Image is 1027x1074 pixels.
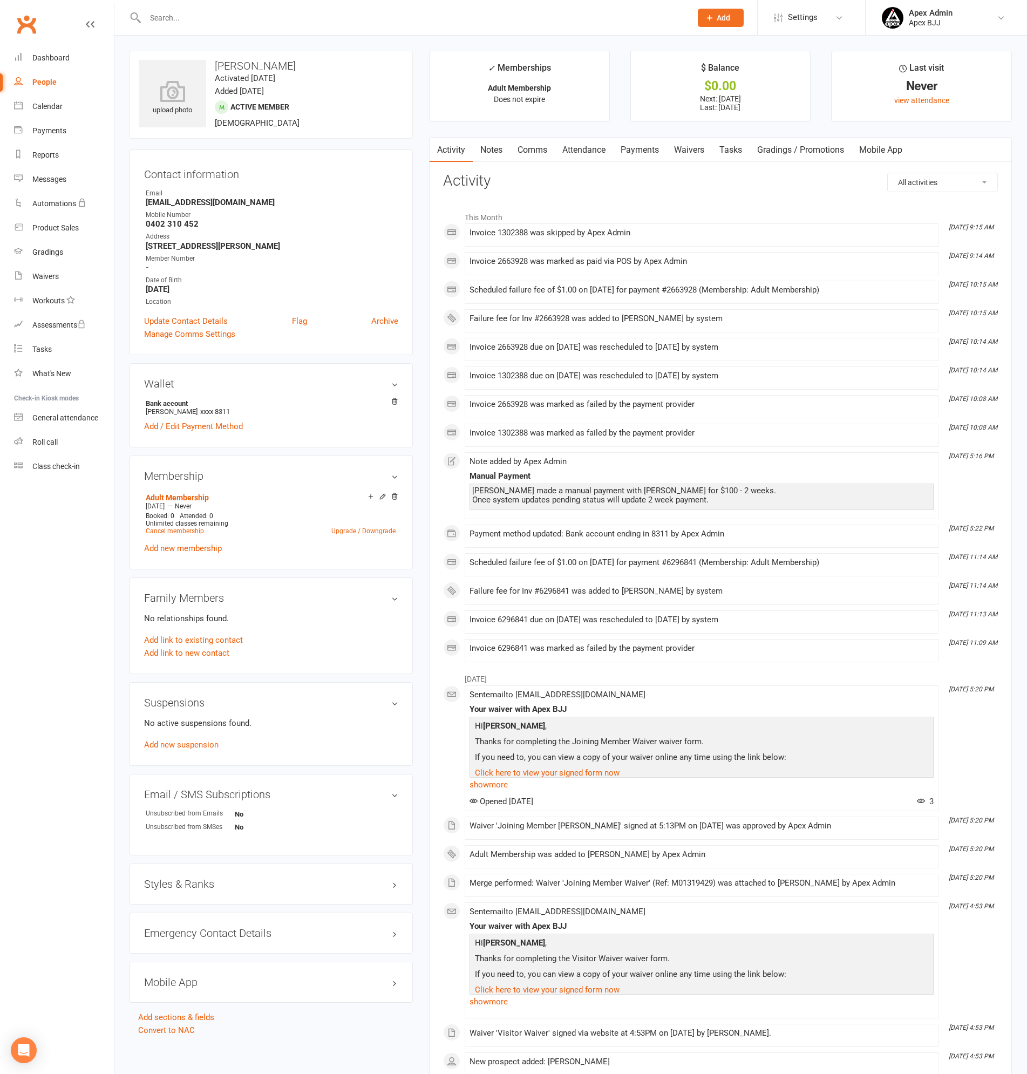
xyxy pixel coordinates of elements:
div: New prospect added: [PERSON_NAME] [470,1057,934,1066]
a: Add / Edit Payment Method [144,420,243,433]
p: No relationships found. [144,612,398,625]
a: Notes [473,138,510,162]
a: Flag [292,315,307,328]
strong: - [146,263,398,273]
h3: Suspensions [144,697,398,709]
a: Convert to NAC [138,1025,195,1035]
li: This Month [443,206,998,223]
div: Scheduled failure fee of $1.00 on [DATE] for payment #2663928 (Membership: Adult Membership) [470,286,934,295]
div: Address [146,232,398,242]
a: Archive [371,315,398,328]
div: Invoice 2663928 due on [DATE] was rescheduled to [DATE] by system [470,343,934,352]
i: [DATE] 5:16 PM [949,452,994,460]
a: Upgrade / Downgrade [331,527,396,535]
h3: Email / SMS Subscriptions [144,788,398,800]
i: [DATE] 11:09 AM [949,639,997,647]
a: Add new suspension [144,740,219,750]
i: [DATE] 10:14 AM [949,366,997,374]
a: Attendance [555,138,613,162]
div: Invoice 1302388 was skipped by Apex Admin [470,228,934,237]
div: Location [146,297,398,307]
div: Payments [32,126,66,135]
a: Update Contact Details [144,315,228,328]
div: [PERSON_NAME] made a manual payment with [PERSON_NAME] for $100 - 2 weeks. Once system updates pe... [472,486,931,505]
div: Product Sales [32,223,79,232]
div: Class check-in [32,462,80,471]
i: [DATE] 9:14 AM [949,252,994,260]
img: thumb_image1745496852.png [882,7,903,29]
div: Memberships [488,61,551,81]
strong: Bank account [146,399,393,407]
strong: No [235,823,297,831]
i: [DATE] 4:53 PM [949,1024,994,1031]
time: Activated [DATE] [215,73,275,83]
a: show more [470,777,934,792]
h3: Membership [144,470,398,482]
div: Dashboard [32,53,70,62]
a: Roll call [14,430,114,454]
a: Cancel membership [146,527,204,535]
a: Reports [14,143,114,167]
div: Failure fee for Inv #2663928 was added to [PERSON_NAME] by system [470,314,934,323]
i: [DATE] 11:14 AM [949,553,997,561]
h3: Contact information [144,164,398,180]
h3: Wallet [144,378,398,390]
i: [DATE] 4:53 PM [949,902,994,910]
button: Add [698,9,744,27]
div: Last visit [899,61,944,80]
h3: Mobile App [144,976,398,988]
i: [DATE] 10:15 AM [949,281,997,288]
div: Manual Payment [470,472,934,481]
li: [DATE] [443,668,998,685]
a: Gradings / Promotions [750,138,852,162]
div: Messages [32,175,66,183]
div: Gradings [32,248,63,256]
i: [DATE] 5:20 PM [949,817,994,824]
div: Payment method updated: Bank account ending in 8311 by Apex Admin [470,529,934,539]
strong: 0402 310 452 [146,219,398,229]
div: Waiver 'Joining Member [PERSON_NAME]' signed at 5:13PM on [DATE] was approved by Apex Admin [470,821,934,831]
strong: No [235,810,297,818]
span: Sent email to [EMAIL_ADDRESS][DOMAIN_NAME] [470,690,645,699]
div: Never [841,80,1002,92]
div: Merge performed: Waiver 'Joining Member Waiver' (Ref: M01319429) was attached to [PERSON_NAME] by... [470,879,934,888]
div: General attendance [32,413,98,422]
a: Add link to existing contact [144,634,243,647]
div: $0.00 [641,80,801,92]
div: Invoice 6296841 was marked as failed by the payment provider [470,644,934,653]
div: Reports [32,151,59,159]
i: [DATE] 10:15 AM [949,309,997,317]
i: [DATE] 5:20 PM [949,685,994,693]
i: [DATE] 10:14 AM [949,338,997,345]
p: Thanks for completing the Visitor Waiver waiver form. [472,952,931,968]
a: Click here to view your signed form now [475,985,620,995]
a: What's New [14,362,114,386]
div: Email [146,188,398,199]
span: [DEMOGRAPHIC_DATA] [215,118,300,128]
a: Assessments [14,313,114,337]
a: Add link to new contact [144,647,229,660]
a: Clubworx [13,11,40,38]
i: [DATE] 11:13 AM [949,610,997,618]
span: Active member [230,103,289,111]
a: Add sections & fields [138,1012,214,1022]
i: [DATE] 5:20 PM [949,874,994,881]
span: Never [175,502,192,510]
input: Search... [142,10,684,25]
div: Mobile Number [146,210,398,220]
div: Invoice 6296841 due on [DATE] was rescheduled to [DATE] by system [470,615,934,624]
span: Settings [788,5,818,30]
div: Invoice 2663928 was marked as failed by the payment provider [470,400,934,409]
h3: Styles & Ranks [144,878,398,890]
div: Invoice 1302388 due on [DATE] was rescheduled to [DATE] by system [470,371,934,380]
a: Click here to view your signed form now [475,768,620,778]
a: Messages [14,167,114,192]
p: Hi , [472,936,931,952]
div: Workouts [32,296,65,305]
p: Thanks for completing the Joining Member Waiver waiver form. [472,735,931,751]
strong: [DATE] [146,284,398,294]
i: [DATE] 10:08 AM [949,395,997,403]
a: Calendar [14,94,114,119]
div: Unsubscribed from SMSes [146,822,235,832]
a: Add new membership [144,543,222,553]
